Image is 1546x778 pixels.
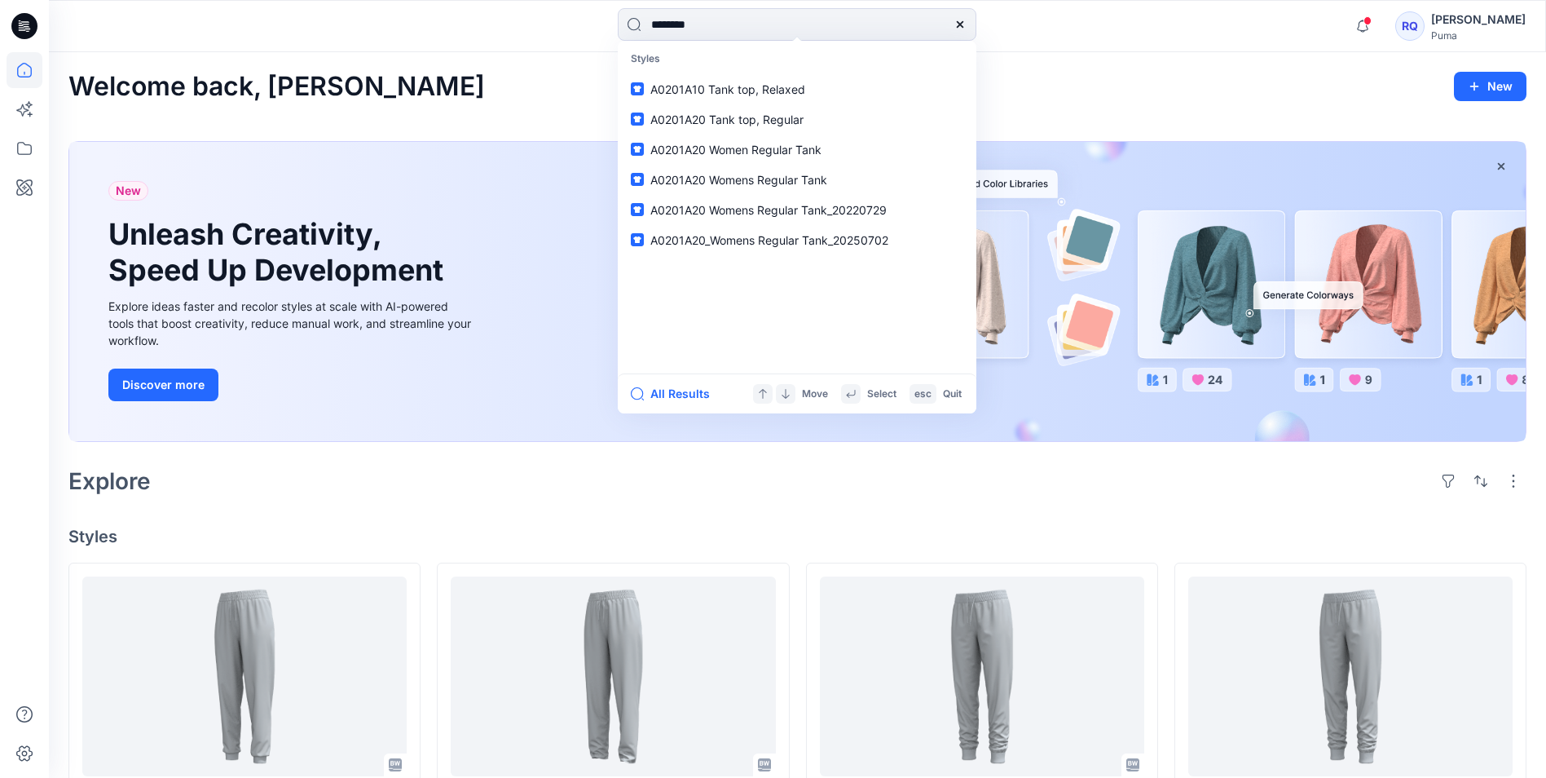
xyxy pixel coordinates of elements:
div: Puma [1431,29,1526,42]
a: A0201A20 Womens Regular Tank_20220729 [621,195,973,225]
h4: Styles [68,527,1526,546]
h1: Unleash Creativity, Speed Up Development [108,217,451,287]
div: [PERSON_NAME] [1431,10,1526,29]
div: Explore ideas faster and recolor styles at scale with AI-powered tools that boost creativity, red... [108,298,475,349]
button: All Results [631,384,720,404]
span: A0201A20 Womens Regular Tank [650,173,827,187]
button: New [1454,72,1526,101]
p: Quit [943,386,962,403]
div: RQ [1395,11,1425,41]
a: A0201A20 Women Regular Tank [621,135,973,165]
a: A0250K20_Womens Regular Pes Tricot Knit Pants_Mid Rise_Closed cuff_CV01 [1188,577,1513,776]
a: A0201A10 Tank top, Relaxed [621,74,973,104]
p: esc [914,386,932,403]
a: A0201A20 Womens Regular Tank [621,165,973,195]
p: Styles [621,44,973,74]
h2: Welcome back, [PERSON_NAME] [68,72,485,102]
span: A0201A10 Tank top, Relaxed [650,82,805,96]
a: A0201A20 Tank top, Regular [621,104,973,135]
a: A0250K20_Womens Regular Pes Tricot Knit Pants_Mid Rise_Closed cuff_CV01 [820,577,1144,776]
a: A0250K20_Womens Regular Pes Tricot Knit Pants_High Rise_Closed cuff_CV01 [82,577,407,776]
span: A0201A20 Tank top, Regular [650,113,804,126]
span: New [116,181,141,201]
span: A0201A20 Women Regular Tank [650,143,821,157]
button: Discover more [108,369,218,401]
p: Move [802,386,828,403]
a: Discover more [108,369,475,401]
h2: Explore [68,468,151,494]
span: A0201A20 Womens Regular Tank_20220729 [650,203,887,217]
a: A0250K20_Womens Regular Pes Tricot Knit Pants_High Rise_Open Hem_CV02 [451,577,775,776]
span: A0201A20_Womens Regular Tank_20250702 [650,233,888,247]
a: A0201A20_Womens Regular Tank_20250702 [621,225,973,255]
p: Select [867,386,896,403]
